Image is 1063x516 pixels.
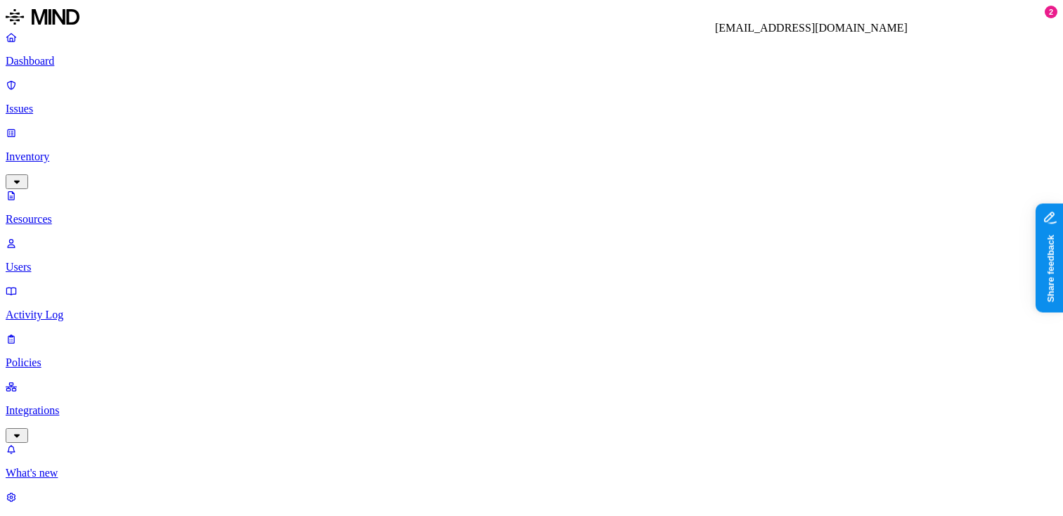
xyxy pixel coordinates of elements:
[6,356,1057,369] p: Policies
[1045,6,1057,18] div: 2
[6,309,1057,321] p: Activity Log
[6,6,79,28] img: MIND
[715,22,908,34] div: [EMAIL_ADDRESS][DOMAIN_NAME]
[6,261,1057,273] p: Users
[6,213,1057,226] p: Resources
[6,55,1057,67] p: Dashboard
[6,404,1057,417] p: Integrations
[6,467,1057,479] p: What's new
[6,150,1057,163] p: Inventory
[6,103,1057,115] p: Issues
